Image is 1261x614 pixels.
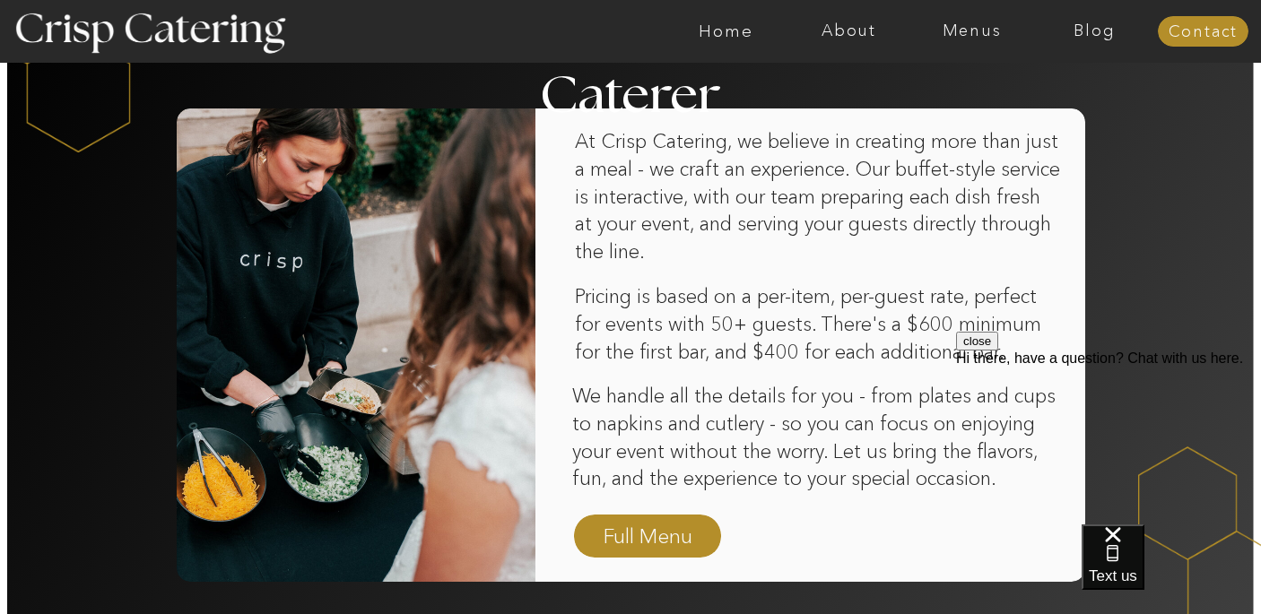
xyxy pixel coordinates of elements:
[572,383,1065,494] p: We handle all the details for you - from plates and cups to napkins and cutlery - so you can focu...
[1158,23,1248,41] a: Contact
[665,22,787,40] a: Home
[575,128,1061,299] p: At Crisp Catering, we believe in creating more than just a meal - we craft an experience. Our buf...
[910,22,1033,40] a: Menus
[1033,22,1156,40] a: Blog
[596,522,700,553] a: Full Menu
[956,332,1261,547] iframe: podium webchat widget prompt
[787,22,910,40] a: About
[1082,524,1261,614] iframe: podium webchat widget bubble
[575,283,1061,368] p: Pricing is based on a per-item, per-guest rate, perfect for events with 50+ guests. There's a $60...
